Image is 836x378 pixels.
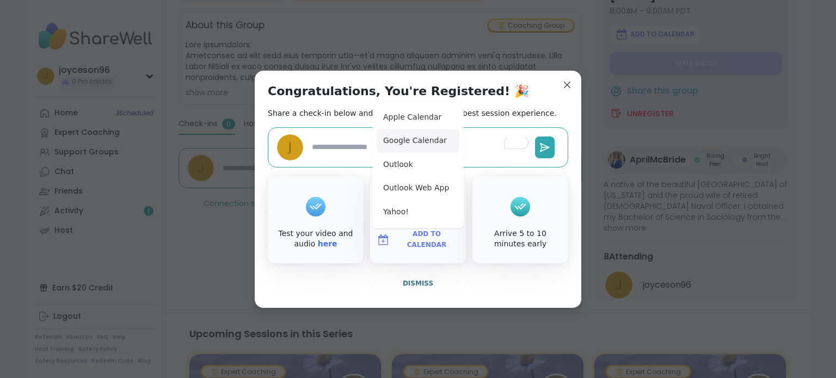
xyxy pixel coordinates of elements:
h1: Congratulations, You're Registered! 🎉 [268,84,529,99]
button: Add to Calendar [372,228,464,251]
span: Add to Calendar [394,229,459,250]
div: Test your video and audio [270,228,361,250]
button: Outlook [377,153,459,177]
img: ShareWell Logomark [377,233,390,246]
textarea: To enrich screen reader interactions, please activate Accessibility in Grammarly extension settings [308,137,531,157]
button: Dismiss [268,272,568,295]
button: Outlook Web App [377,176,459,200]
button: Google Calendar [377,129,459,153]
a: here [318,239,337,248]
div: Arrive 5 to 10 minutes early [475,228,566,250]
span: Dismiss [403,280,433,287]
button: Apple Calendar [377,106,459,129]
span: j [288,138,292,157]
h2: Share a check-in below and see our tips to get the best session experience. [268,108,557,119]
button: Yahoo! [377,200,459,224]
